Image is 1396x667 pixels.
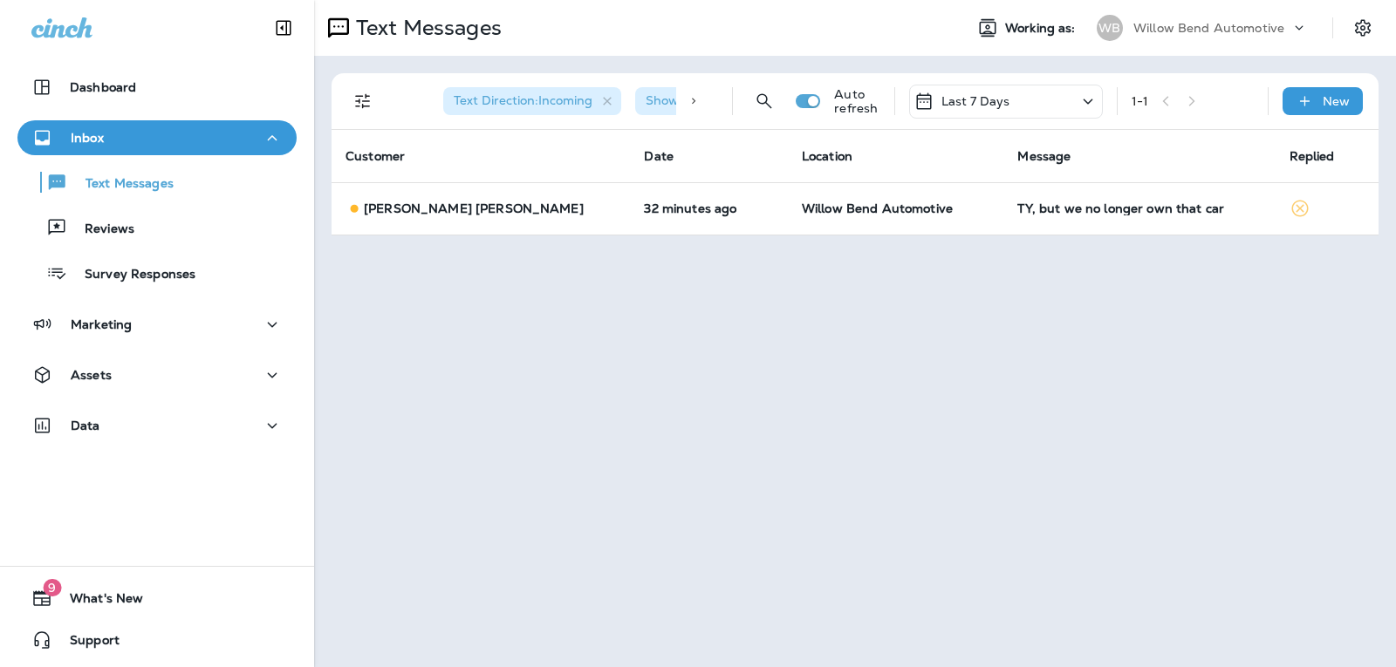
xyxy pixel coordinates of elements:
[17,307,297,342] button: Marketing
[364,201,584,215] p: [PERSON_NAME] [PERSON_NAME]
[71,131,104,145] p: Inbox
[17,581,297,616] button: 9What's New
[67,267,195,283] p: Survey Responses
[1347,12,1379,44] button: Settings
[454,92,592,108] span: Text Direction : Incoming
[1005,21,1079,36] span: Working as:
[1017,201,1261,215] div: TY, but we no longer own that car
[346,84,380,119] button: Filters
[71,368,112,382] p: Assets
[635,87,885,115] div: Show Start/Stop/Unsubscribe:true
[941,94,1010,108] p: Last 7 Days
[71,419,100,432] p: Data
[17,623,297,657] button: Support
[443,87,621,115] div: Text Direction:Incoming
[1323,94,1350,108] p: New
[71,317,132,331] p: Marketing
[70,80,136,94] p: Dashboard
[834,87,879,115] p: Auto refresh
[17,408,297,443] button: Data
[644,201,773,215] p: Sep 5, 2025 12:34 PM
[17,209,297,246] button: Reviews
[68,176,174,193] p: Text Messages
[17,164,297,201] button: Text Messages
[17,357,297,392] button: Assets
[43,579,61,596] span: 9
[259,10,308,45] button: Collapse Sidebar
[52,591,143,612] span: What's New
[346,148,405,164] span: Customer
[17,70,297,105] button: Dashboard
[802,148,852,164] span: Location
[1290,148,1335,164] span: Replied
[747,84,782,119] button: Search Messages
[349,15,502,41] p: Text Messages
[644,148,674,164] span: Date
[52,633,120,654] span: Support
[1017,148,1071,164] span: Message
[646,92,856,108] span: Show Start/Stop/Unsubscribe : true
[1097,15,1123,41] div: WB
[17,255,297,291] button: Survey Responses
[17,120,297,155] button: Inbox
[1132,94,1148,108] div: 1 - 1
[1133,21,1284,35] p: Willow Bend Automotive
[67,221,134,238] p: Reviews
[802,201,953,216] span: Willow Bend Automotive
